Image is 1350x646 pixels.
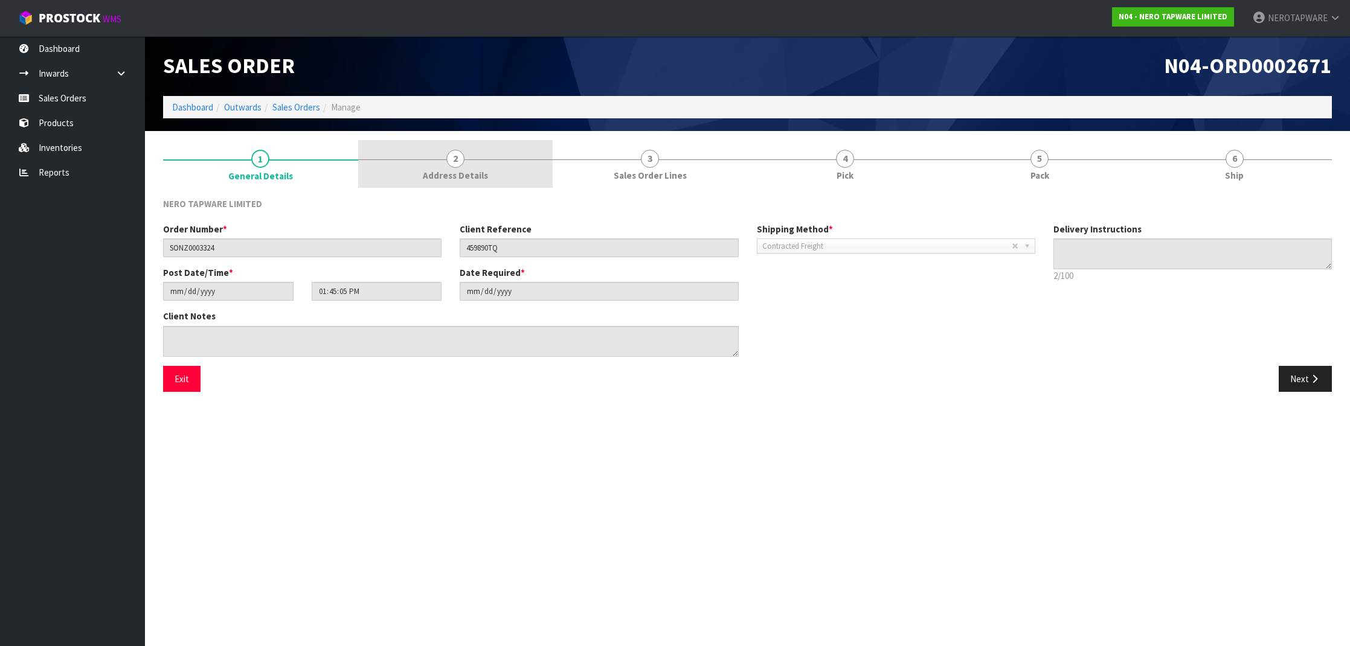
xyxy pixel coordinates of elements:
input: Order Number [163,238,442,257]
img: cube-alt.png [18,10,33,25]
span: 2 [446,150,464,168]
span: General Details [163,188,1332,401]
span: Address Details [423,169,488,182]
span: NEROTAPWARE [1268,12,1328,24]
span: 1 [251,150,269,168]
span: 6 [1226,150,1244,168]
label: Date Required [460,266,525,279]
input: Client Reference [460,238,738,257]
span: Pack [1030,169,1049,182]
span: N04-ORD0002671 [1164,52,1332,79]
label: Order Number [163,223,227,235]
span: Contracted Freight [762,239,1012,254]
span: 5 [1030,150,1049,168]
span: 3 [641,150,659,168]
span: Ship [1225,169,1244,182]
strong: N04 - NERO TAPWARE LIMITED [1119,11,1227,22]
span: Manage [331,101,361,113]
span: Sales Order Lines [614,169,687,182]
label: Shipping Method [757,223,833,235]
a: Dashboard [172,101,213,113]
p: 2/100 [1053,269,1332,282]
button: Exit [163,366,201,392]
label: Delivery Instructions [1053,223,1142,235]
span: 4 [836,150,854,168]
a: Sales Orders [272,101,320,113]
small: WMS [103,13,121,25]
span: Pick [837,169,853,182]
label: Client Reference [460,223,532,235]
button: Next [1279,366,1332,392]
label: Post Date/Time [163,266,233,279]
label: Client Notes [163,310,216,322]
span: NERO TAPWARE LIMITED [163,198,262,209]
span: General Details [228,170,293,182]
span: ProStock [39,10,100,26]
a: Outwards [224,101,262,113]
span: Sales Order [163,52,295,79]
